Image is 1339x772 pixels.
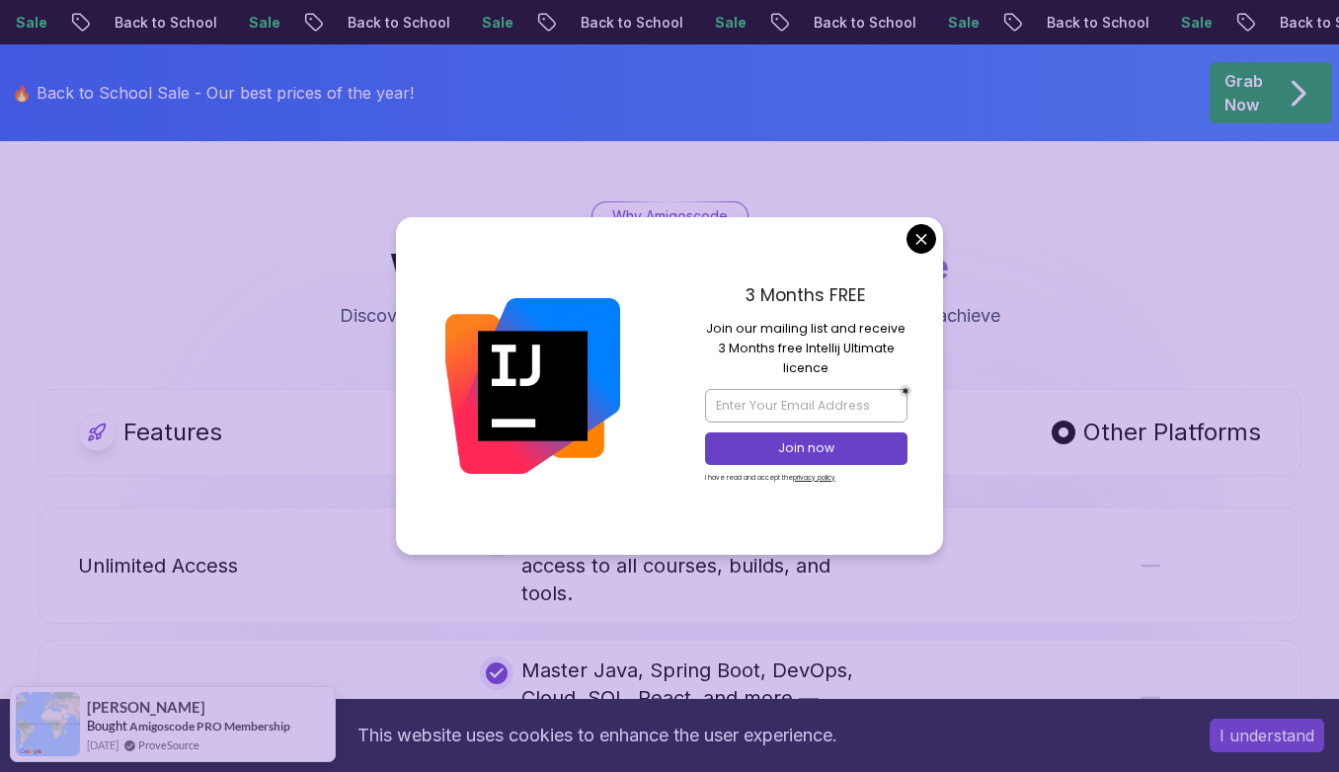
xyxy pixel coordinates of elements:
p: Discover why developers choose Amigoscode to level up their skills and achieve their goals [338,302,1001,357]
p: Grab Now [1224,69,1263,116]
p: Sale [697,13,760,33]
p: Back to School [563,13,697,33]
p: Sale [1163,13,1226,33]
a: ProveSource [138,736,199,753]
div: Learn anytime, anywhere with full access to all courses, builds, and tools. [480,524,858,607]
div: This website uses cookies to enhance the user experience. [15,714,1180,757]
span: [PERSON_NAME] [87,699,205,716]
p: Expert-Led Courses [78,684,266,712]
div: Master Java, Spring Boot, DevOps, Cloud, SQL, React, and more — taught by real engineers. [480,656,858,739]
a: Amigoscode PRO Membership [129,719,290,733]
img: provesource social proof notification image [16,692,80,756]
h2: What Makes [390,247,949,286]
p: 🔥 Back to School Sale - Our best prices of the year! [12,81,414,105]
span: Bought [87,718,127,733]
p: Features [123,417,222,448]
p: Unlimited Access [78,552,238,579]
button: Accept cookies [1210,719,1324,752]
p: Back to School [1029,13,1163,33]
p: Sale [930,13,993,33]
p: Back to School [330,13,464,33]
p: Other Platforms [1083,417,1261,448]
p: Back to School [97,13,231,33]
p: Back to School [796,13,930,33]
p: Sale [231,13,294,33]
p: Why Amigoscode [612,206,728,226]
p: Sale [464,13,527,33]
span: [DATE] [87,736,118,753]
